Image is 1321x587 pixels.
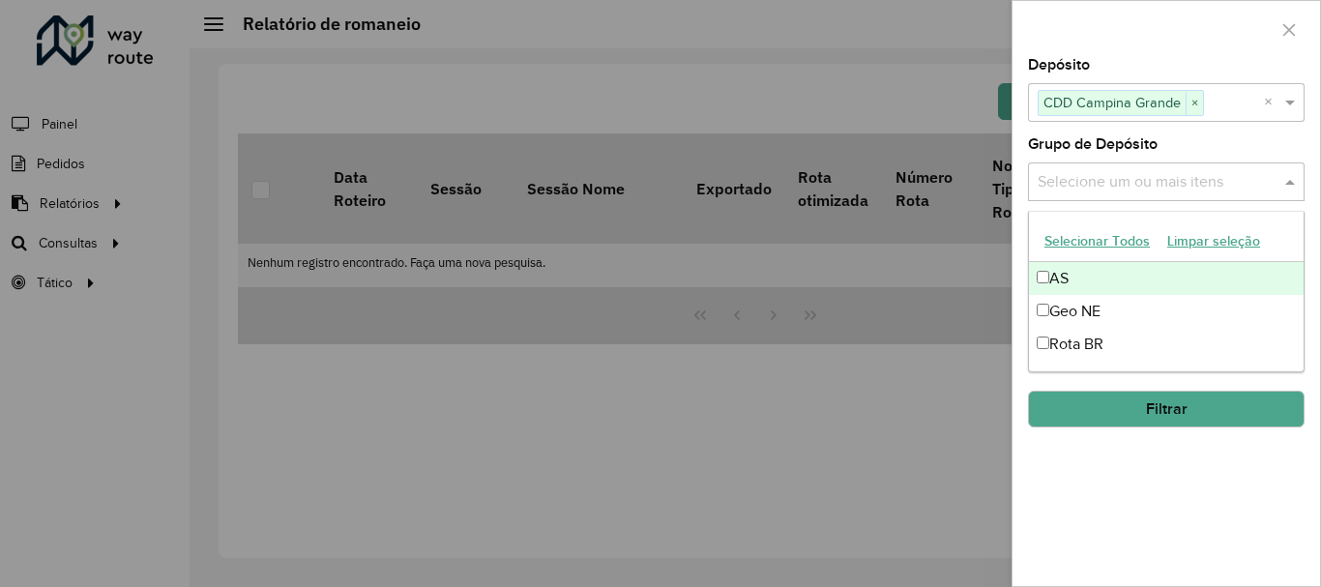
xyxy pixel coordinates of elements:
[1186,92,1203,115] span: ×
[1039,91,1186,114] span: CDD Campina Grande
[1264,91,1280,114] span: Clear all
[1029,262,1304,295] div: AS
[1028,211,1305,372] ng-dropdown-panel: Options list
[1028,53,1090,76] label: Depósito
[1028,132,1158,156] label: Grupo de Depósito
[1028,391,1305,427] button: Filtrar
[1036,226,1159,256] button: Selecionar Todos
[1029,295,1304,328] div: Geo NE
[1029,328,1304,361] div: Rota BR
[1159,226,1269,256] button: Limpar seleção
